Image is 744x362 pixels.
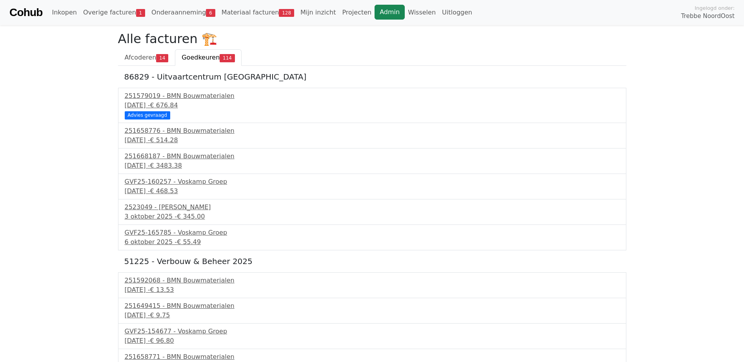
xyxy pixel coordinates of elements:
[175,49,242,66] a: Goedkeuren114
[125,301,620,320] a: 251649415 - BMN Bouwmaterialen[DATE] -€ 9.75
[125,91,620,118] a: 251579019 - BMN Bouwmaterialen[DATE] -€ 676.84 Advies gevraagd
[125,336,620,346] div: [DATE] -
[150,162,182,169] span: € 3483.38
[156,54,168,62] span: 14
[125,152,620,170] a: 251668187 - BMN Bouwmaterialen[DATE] -€ 3483.38
[125,228,620,237] div: GVF25-165785 - Voskamp Groep
[125,285,620,295] div: [DATE] -
[125,111,170,119] div: Advies gevraagd
[125,136,620,145] div: [DATE] -
[125,237,620,247] div: 6 oktober 2025 -
[150,187,178,195] span: € 468.53
[150,286,174,293] span: € 13.53
[125,177,620,196] a: GVF25-160257 - Voskamp Groep[DATE] -€ 468.53
[405,5,439,20] a: Wisselen
[125,327,620,346] a: GVF25-154677 - Voskamp Groep[DATE] -€ 96.80
[118,49,175,66] a: Afcoderen14
[681,12,735,21] span: Trebbe NoordOost
[125,177,620,186] div: GVF25-160257 - Voskamp Groep
[339,5,375,20] a: Projecten
[125,101,620,110] div: [DATE] -
[124,257,620,266] h5: 51225 - Verbouw & Beheer 2025
[148,5,218,20] a: Onderaanneming6
[136,9,145,17] span: 1
[297,5,339,20] a: Mijn inzicht
[125,203,620,212] div: 2523049 - [PERSON_NAME]
[125,203,620,221] a: 2523049 - [PERSON_NAME]3 oktober 2025 -€ 345.00
[375,5,405,20] a: Admin
[125,276,620,295] a: 251592068 - BMN Bouwmaterialen[DATE] -€ 13.53
[177,213,205,220] span: € 345.00
[125,186,620,196] div: [DATE] -
[125,212,620,221] div: 3 oktober 2025 -
[125,54,156,61] span: Afcoderen
[124,72,620,81] h5: 86829 - Uitvaartcentrum [GEOGRAPHIC_DATA]
[182,54,220,61] span: Goedkeuren
[125,276,620,285] div: 251592068 - BMN Bouwmaterialen
[206,9,215,17] span: 6
[220,54,235,62] span: 114
[218,5,297,20] a: Materiaal facturen128
[695,4,735,12] span: Ingelogd onder:
[125,301,620,311] div: 251649415 - BMN Bouwmaterialen
[118,31,626,46] h2: Alle facturen 🏗️
[9,3,42,22] a: Cohub
[125,91,620,101] div: 251579019 - BMN Bouwmaterialen
[150,311,170,319] span: € 9.75
[125,327,620,336] div: GVF25-154677 - Voskamp Groep
[125,152,620,161] div: 251668187 - BMN Bouwmaterialen
[279,9,294,17] span: 128
[125,352,620,362] div: 251658771 - BMN Bouwmaterialen
[150,337,174,344] span: € 96.80
[439,5,475,20] a: Uitloggen
[177,238,201,246] span: € 55.49
[125,126,620,145] a: 251658776 - BMN Bouwmaterialen[DATE] -€ 514.28
[80,5,148,20] a: Overige facturen1
[125,126,620,136] div: 251658776 - BMN Bouwmaterialen
[49,5,80,20] a: Inkopen
[150,101,178,109] span: € 676.84
[125,161,620,170] div: [DATE] -
[125,228,620,247] a: GVF25-165785 - Voskamp Groep6 oktober 2025 -€ 55.49
[150,136,178,144] span: € 514.28
[125,311,620,320] div: [DATE] -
